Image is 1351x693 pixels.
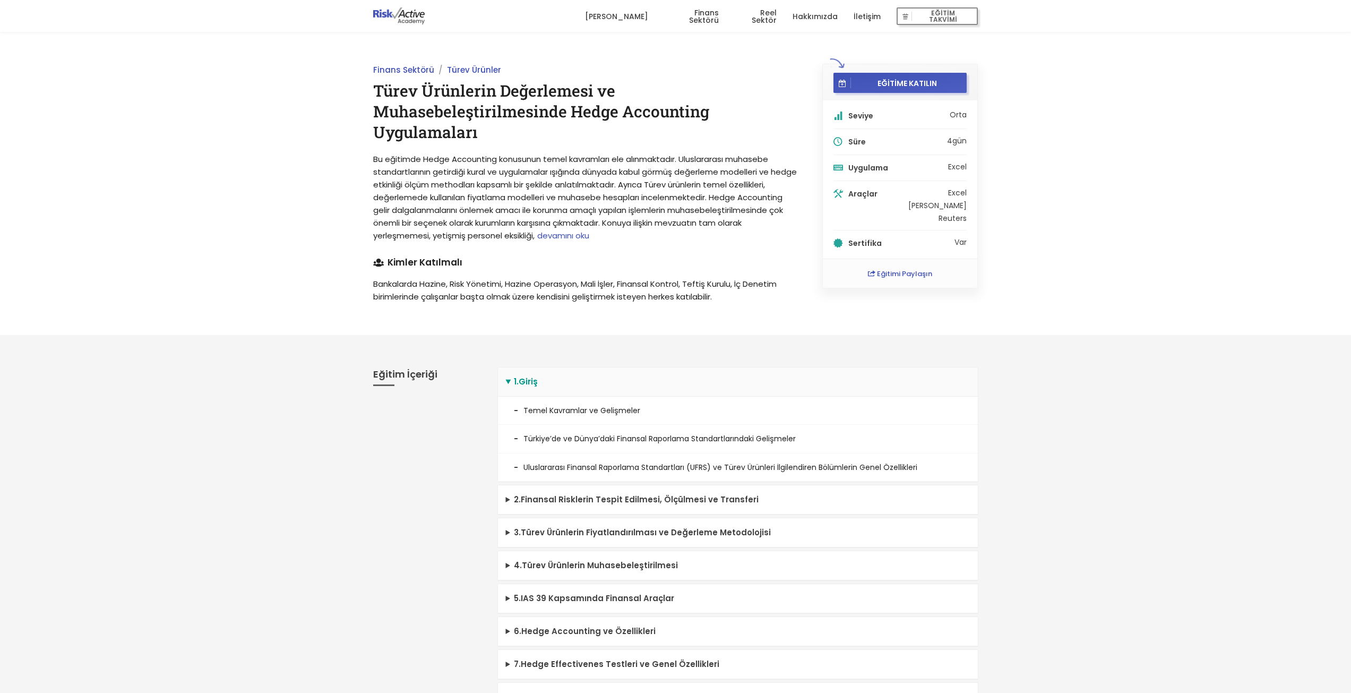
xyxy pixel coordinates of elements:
[833,137,967,155] li: 4 gün
[735,1,777,32] a: Reel Sektör
[897,7,978,25] button: EĞİTİM TAKVİMİ
[373,258,798,267] h4: Kimler Katılmalı
[498,518,978,547] summary: 3.Türev Ürünlerin Fiyatlandırılması ve Değerleme Metodolojisi
[848,138,945,146] h5: Süre
[848,112,948,119] h5: Seviye
[498,485,978,515] summary: 2.Finansal Risklerin Tespit Edilmesi, Ölçülmesi ve Transferi
[848,164,946,172] h5: Uygulama
[373,64,434,75] a: Finans Sektörü
[498,650,978,679] summary: 7.Hedge Effectivenes Testleri ve Genel Özellikleri
[948,163,967,170] li: Excel
[498,617,978,646] summary: 6.Hedge Accounting ve Özellikleri
[912,9,974,24] span: EĞİTİM TAKVİMİ
[868,269,932,279] a: Eğitimi Paylaşın
[585,1,648,32] a: [PERSON_NAME]
[851,78,963,88] span: EĞİTİME KATILIN
[793,1,838,32] a: Hakkımızda
[373,80,798,142] h1: Türev Ürünlerin Değerlemesi ve Muhasebeleştirilmesinde Hedge Accounting Uygulamaları
[848,190,906,198] h5: Araçlar
[447,64,501,75] a: Türev Ürünler
[498,584,978,613] summary: 5.IAS 39 Kapsamında Finansal Araçlar
[908,215,967,222] li: Reuters
[897,1,978,32] a: EĞİTİM TAKVİMİ
[833,111,967,129] li: Orta
[848,239,952,247] h5: Sertifika
[373,7,425,24] img: logo-dark.png
[833,73,967,93] button: EĞİTİME KATILIN
[833,238,967,248] li: Var
[498,397,978,425] li: Temel Kavramlar ve Gelişmeler
[908,189,967,196] li: Excel
[498,425,978,453] li: Türkiye’de ve Dünya’daki Finansal Raporlama Standartlarındaki Gelişmeler
[908,202,967,209] li: [PERSON_NAME]
[498,551,978,580] summary: 4.Türev Ürünlerin Muhasebeleştirilmesi
[498,367,978,397] summary: 1.Giriş
[498,454,978,482] li: Uluslararası Finansal Raporlama Standartları (UFRS) ve Türev Ürünleri İlgilendiren Bölümlerin Gen...
[854,1,881,32] a: İletişim
[373,278,798,303] p: Bankalarda Hazine, Risk Yönetimi, Hazine Operasyon, Mali İşler, Finansal Kontrol, Teftiş Kurulu, ...
[373,153,797,241] span: Bu eğitimde Hedge Accounting konusunun temel kavramları ele alınmaktadır. Uluslararası muhasebe s...
[537,230,589,241] span: devamını oku
[373,367,481,386] h3: Eğitim İçeriği
[664,1,719,32] a: Finans Sektörü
